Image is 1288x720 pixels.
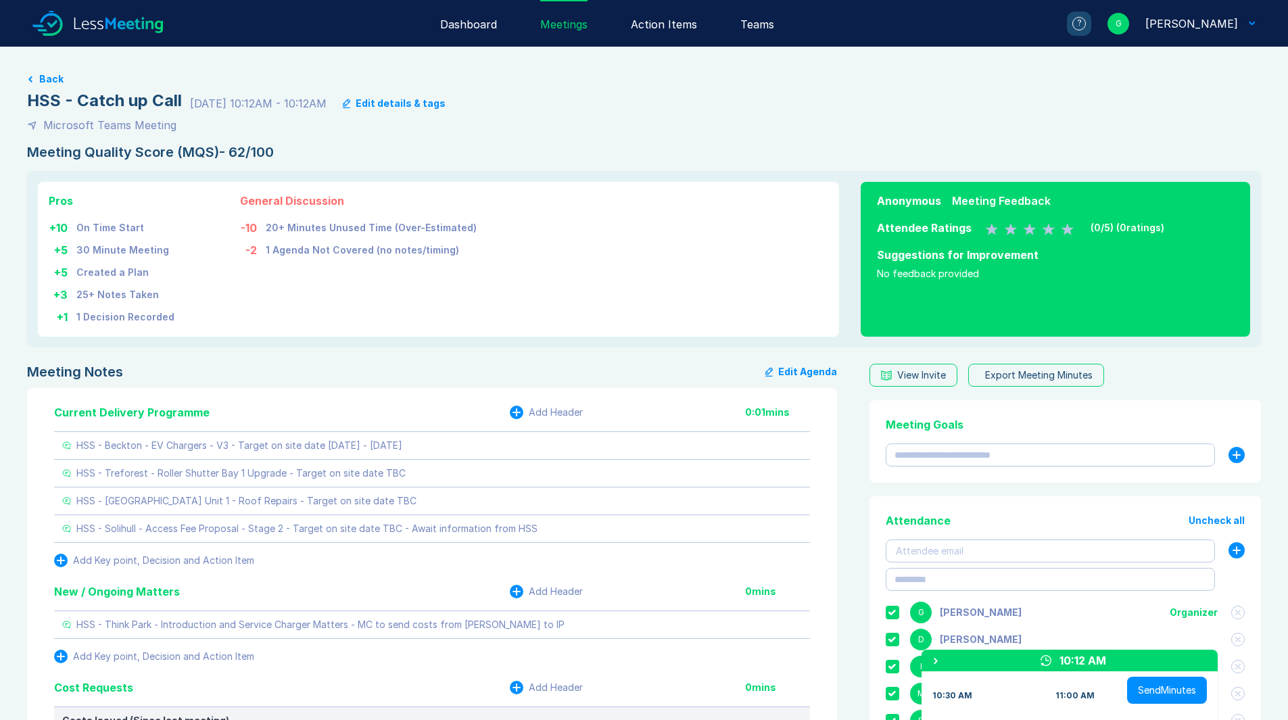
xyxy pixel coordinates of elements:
[897,370,946,381] div: View Invite
[745,682,810,693] div: 0 mins
[985,370,1093,381] div: Export Meeting Minutes
[765,364,837,380] button: Edit Agenda
[73,651,254,662] div: Add Key point, Decision and Action Item
[76,281,175,304] td: 25+ Notes Taken
[76,259,175,281] td: Created a Plan
[985,220,1074,236] div: 0 Stars
[910,656,932,677] div: I
[510,681,583,694] button: Add Header
[886,416,1245,433] div: Meeting Goals
[968,364,1104,387] button: Export Meeting Minutes
[39,74,64,85] button: Back
[49,304,76,326] td: + 1
[76,619,565,630] div: HSS - Think Park - Introduction and Service Charger Matters - MC to send costs from [PERSON_NAME]...
[54,679,133,696] div: Cost Requests
[265,237,477,259] td: 1 Agenda Not Covered (no notes/timing)
[877,220,972,236] div: Attendee Ratings
[27,90,182,112] div: HSS - Catch up Call
[1051,11,1091,36] a: ?
[877,247,1234,263] div: Suggestions for Improvement
[240,193,477,209] div: General Discussion
[343,98,446,109] button: Edit details & tags
[43,117,176,133] div: Microsoft Teams Meeting
[877,193,941,209] div: Anonymous
[745,586,810,597] div: 0 mins
[877,268,1234,279] div: No feedback provided
[1170,607,1218,618] div: Organizer
[54,404,210,421] div: Current Delivery Programme
[910,683,932,704] div: M
[54,583,180,600] div: New / Ongoing Matters
[529,407,583,418] div: Add Header
[240,214,265,237] td: -10
[1189,515,1245,526] button: Uncheck all
[27,144,1261,160] div: Meeting Quality Score (MQS) - 62/100
[940,634,1022,645] div: Debbie Coburn
[1091,222,1164,233] div: ( 0 /5) ( 0 ratings)
[529,682,583,693] div: Add Header
[76,214,175,237] td: On Time Start
[76,237,175,259] td: 30 Minute Meeting
[529,586,583,597] div: Add Header
[940,607,1022,618] div: Gemma White
[1107,13,1129,34] div: G
[190,95,327,112] div: [DATE] 10:12AM - 10:12AM
[952,193,1051,209] div: Meeting Feedback
[54,554,254,567] button: Add Key point, Decision and Action Item
[76,523,538,534] div: HSS - Solihull - Access Fee Proposal - Stage 2 - Target on site date TBC - Await information from...
[73,555,254,566] div: Add Key point, Decision and Action Item
[1127,677,1207,704] button: SendMinutes
[745,407,810,418] div: 0:01 mins
[910,602,932,623] div: G
[49,281,76,304] td: + 3
[76,440,402,451] div: HSS - Beckton - EV Chargers - V3 - Target on site date [DATE] - [DATE]
[356,98,446,109] div: Edit details & tags
[1055,690,1095,701] div: 11:00 AM
[76,468,406,479] div: HSS - Treforest - Roller Shutter Bay 1 Upgrade - Target on site date TBC
[76,304,175,326] td: 1 Decision Recorded
[886,512,951,529] div: Attendance
[1072,17,1086,30] div: ?
[49,237,76,259] td: + 5
[1059,652,1106,669] div: 10:12 AM
[510,406,583,419] button: Add Header
[240,237,265,259] td: -2
[932,690,972,701] div: 10:30 AM
[1145,16,1238,32] div: Gemma White
[54,650,254,663] button: Add Key point, Decision and Action Item
[27,364,123,380] div: Meeting Notes
[49,214,76,237] td: + 10
[49,259,76,281] td: + 5
[869,364,957,387] button: View Invite
[910,629,932,650] div: D
[510,585,583,598] button: Add Header
[49,193,175,209] div: Pros
[76,496,416,506] div: HSS - [GEOGRAPHIC_DATA] Unit 1 - Roof Repairs - Target on site date TBC
[27,74,1261,85] a: Back
[265,214,477,237] td: 20+ Minutes Unused Time (Over-Estimated)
